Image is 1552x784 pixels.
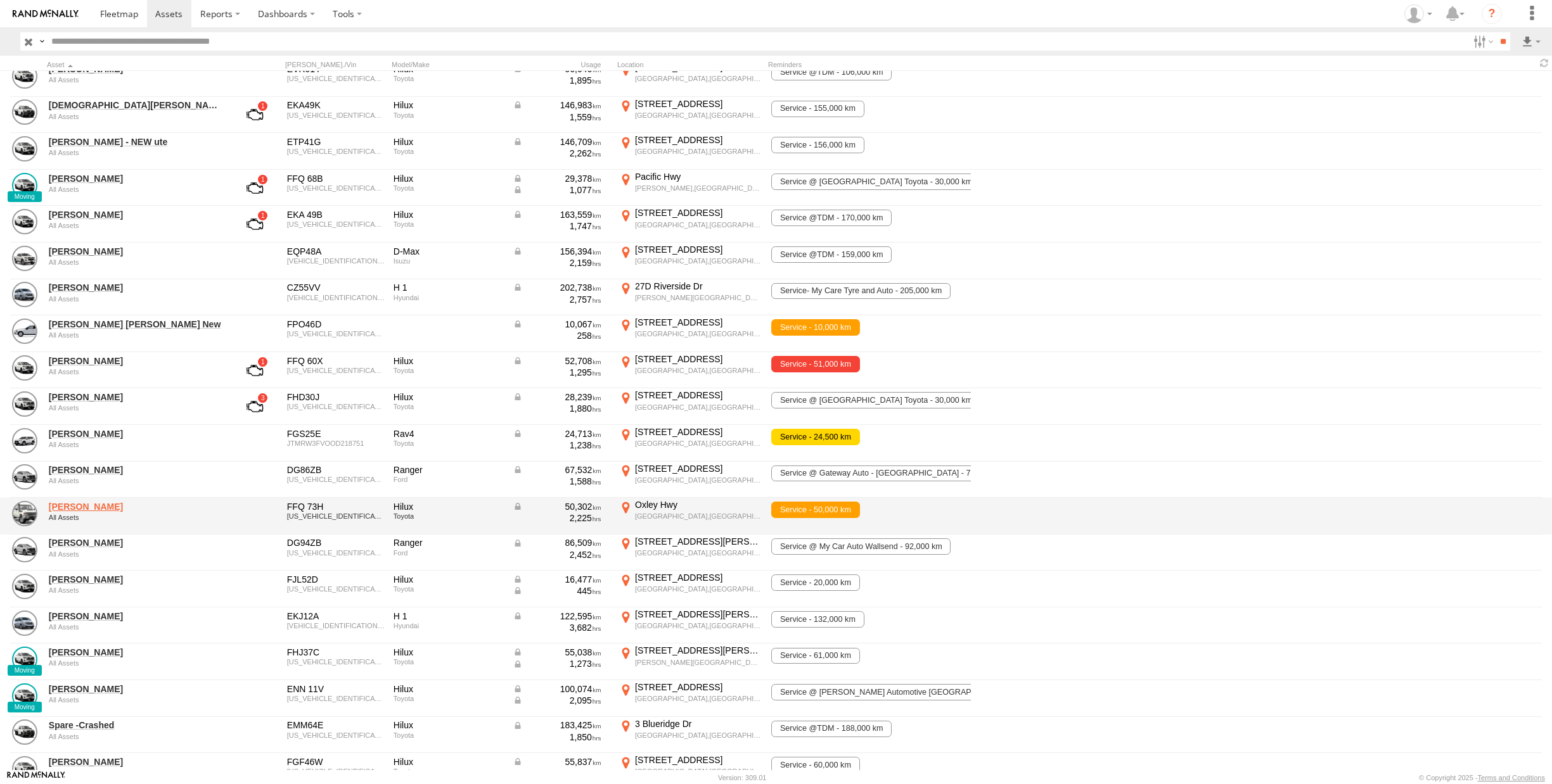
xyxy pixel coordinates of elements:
[617,244,763,278] label: Click to View Current Location
[771,538,951,555] span: Service @ My Car Auto Wallsend - 92,000 km
[231,173,278,203] a: View Asset with Fault/s
[49,647,222,658] a: [PERSON_NAME]
[49,258,222,266] div: undefined
[513,282,601,293] div: Data from Vehicle CANbus
[1537,57,1552,69] span: Refresh
[287,574,385,585] div: FJL52D
[49,733,222,740] div: undefined
[394,439,504,447] div: Toyota
[49,537,222,548] a: [PERSON_NAME]
[7,771,65,784] a: Visit our Website
[635,293,761,302] div: [PERSON_NAME][GEOGRAPHIC_DATA],[GEOGRAPHIC_DATA]
[635,499,761,510] div: Oxley Hwy
[617,718,763,752] label: Click to View Current Location
[287,683,385,695] div: ENN 11V
[49,282,222,293] a: [PERSON_NAME]
[771,356,859,372] span: Service - 51,000 km
[617,572,763,606] label: Click to View Current Location
[394,403,504,410] div: Toyota
[513,585,601,597] div: Data from Vehicle CANbus
[394,428,504,439] div: Rav4
[771,502,859,518] span: Service - 50,000 km
[49,756,222,768] a: [PERSON_NAME]
[12,355,37,381] a: View Asset Details
[287,209,385,220] div: EKA 49B
[513,731,601,743] div: 1,850
[12,99,37,125] a: View Asset Details
[394,683,504,695] div: Hilux
[513,294,601,305] div: 2,757
[1478,774,1545,781] a: Terms and Conditions
[513,549,601,560] div: 2,452
[287,439,385,447] div: JTMRW3FVOOD218751
[12,391,37,417] a: View Asset Details
[12,173,37,198] a: View Asset Details
[513,136,601,148] div: Data from Vehicle CANbus
[287,391,385,403] div: FHD30J
[287,246,385,257] div: EQP48A
[617,207,763,241] label: Click to View Current Location
[635,585,761,593] div: [GEOGRAPHIC_DATA],[GEOGRAPHIC_DATA]
[771,174,980,190] span: Service @ Cardiff Toyota - 30,000 km
[771,392,980,408] span: Service @ Penrith Toyota - 30,000 km
[394,501,504,512] div: Hilux
[513,209,601,220] div: Data from Vehicle CANbus
[394,355,504,367] div: Hilux
[394,585,504,593] div: Toyota
[12,756,37,781] a: View Asset Details
[49,404,222,412] div: undefined
[771,757,859,773] span: Service - 60,000 km
[635,207,761,218] div: [STREET_ADDRESS]
[513,464,601,476] div: Data from Vehicle CANbus
[617,171,763,205] label: Click to View Current Location
[287,111,385,119] div: MR0CB3DB805660215
[13,9,79,18] img: rand-logo.svg
[635,754,761,766] div: [STREET_ADDRESS]
[635,731,761,740] div: [GEOGRAPHIC_DATA],[GEOGRAPHIC_DATA]
[513,99,601,111] div: Data from Vehicle CANbus
[513,355,601,367] div: Data from Vehicle CANbus
[287,75,385,82] div: MR0CB3DB805663471
[513,403,601,414] div: 1,880
[49,222,222,229] div: undefined
[635,329,761,338] div: [GEOGRAPHIC_DATA],[GEOGRAPHIC_DATA]
[635,439,761,448] div: [GEOGRAPHIC_DATA],[GEOGRAPHIC_DATA]
[12,683,37,709] a: View Asset Details
[513,537,601,548] div: Data from Vehicle CANbus
[513,476,601,487] div: 1,588
[12,428,37,453] a: View Asset Details
[394,111,504,119] div: Toyota
[1419,774,1545,781] div: © Copyright 2025 -
[513,756,601,768] div: Data from Vehicle CANbus
[513,683,601,695] div: Data from Vehicle CANbus
[49,464,222,476] a: [PERSON_NAME]
[287,355,385,367] div: FFQ 60X
[394,537,504,548] div: Ranger
[394,476,504,483] div: Ford
[635,694,761,703] div: [GEOGRAPHIC_DATA],[GEOGRAPHIC_DATA]
[287,512,385,520] div: JTELV73J807806179
[287,610,385,622] div: EKJ12A
[394,367,504,374] div: Toyota
[513,610,601,622] div: Data from Vehicle CANbus
[49,136,222,148] a: [PERSON_NAME] - NEW ute
[635,621,761,630] div: [GEOGRAPHIC_DATA],[GEOGRAPHIC_DATA]
[49,610,222,622] a: [PERSON_NAME]
[12,282,37,307] a: View Asset Details
[394,148,504,155] div: Toyota
[513,622,601,633] div: 3,682
[394,647,504,658] div: Hilux
[771,465,1012,482] span: Service @ Gateway Auto - Fairy Meadow - 76,000 km
[287,695,385,702] div: MR0KA3CD701257531
[635,353,761,365] div: [STREET_ADDRESS]
[287,99,385,111] div: EKA49K
[287,136,385,148] div: ETP41G
[635,366,761,375] div: [GEOGRAPHIC_DATA],[GEOGRAPHIC_DATA]
[718,774,766,781] div: Version: 309.01
[287,184,385,192] div: MR0KA3CD701215182
[394,257,504,265] div: Isuzu
[617,463,763,497] label: Click to View Current Location
[635,281,761,292] div: 27D Riverside Dr
[394,282,504,293] div: H 1
[617,536,763,570] label: Click to View Current Location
